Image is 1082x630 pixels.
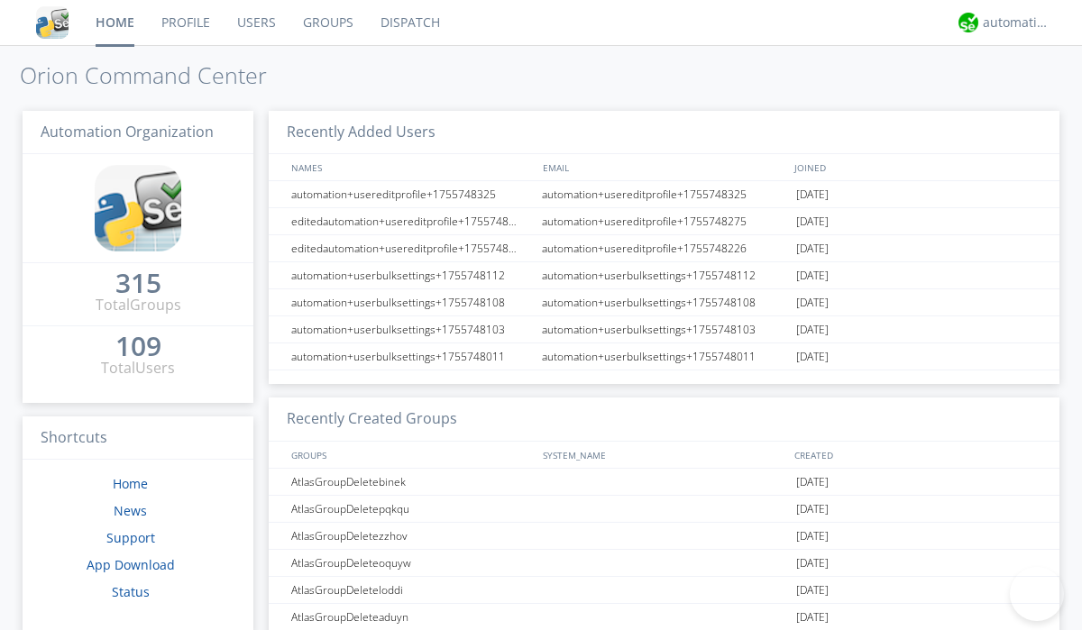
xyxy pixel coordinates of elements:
[796,262,829,289] span: [DATE]
[790,154,1042,180] div: JOINED
[269,523,1059,550] a: AtlasGroupDeletezzhov[DATE]
[115,337,161,355] div: 109
[287,442,534,468] div: GROUPS
[269,235,1059,262] a: editedautomation+usereditprofile+1755748226automation+usereditprofile+1755748226[DATE]
[269,181,1059,208] a: automation+usereditprofile+1755748325automation+usereditprofile+1755748325[DATE]
[796,577,829,604] span: [DATE]
[95,165,181,251] img: cddb5a64eb264b2086981ab96f4c1ba7
[796,289,829,316] span: [DATE]
[1010,567,1064,621] iframe: Toggle Customer Support
[269,469,1059,496] a: AtlasGroupDeletebinek[DATE]
[115,274,161,292] div: 315
[36,6,69,39] img: cddb5a64eb264b2086981ab96f4c1ba7
[269,316,1059,343] a: automation+userbulksettings+1755748103automation+userbulksettings+1755748103[DATE]
[796,208,829,235] span: [DATE]
[269,343,1059,370] a: automation+userbulksettings+1755748011automation+userbulksettings+1755748011[DATE]
[269,289,1059,316] a: automation+userbulksettings+1755748108automation+userbulksettings+1755748108[DATE]
[958,13,978,32] img: d2d01cd9b4174d08988066c6d424eccd
[269,550,1059,577] a: AtlasGroupDeleteoquyw[DATE]
[796,316,829,343] span: [DATE]
[96,295,181,315] div: Total Groups
[115,337,161,358] a: 109
[269,111,1059,155] h3: Recently Added Users
[796,496,829,523] span: [DATE]
[537,235,792,261] div: automation+usereditprofile+1755748226
[101,358,175,379] div: Total Users
[796,469,829,496] span: [DATE]
[537,289,792,315] div: automation+userbulksettings+1755748108
[796,181,829,208] span: [DATE]
[115,274,161,295] a: 315
[983,14,1050,32] div: automation+atlas
[796,235,829,262] span: [DATE]
[287,208,536,234] div: editedautomation+usereditprofile+1755748275
[796,550,829,577] span: [DATE]
[287,289,536,315] div: automation+userbulksettings+1755748108
[106,529,155,546] a: Support
[269,496,1059,523] a: AtlasGroupDeletepqkqu[DATE]
[287,496,536,522] div: AtlasGroupDeletepqkqu
[790,442,1042,468] div: CREATED
[537,181,792,207] div: automation+usereditprofile+1755748325
[537,343,792,370] div: automation+userbulksettings+1755748011
[796,523,829,550] span: [DATE]
[537,316,792,342] div: automation+userbulksettings+1755748103
[287,469,536,495] div: AtlasGroupDeletebinek
[287,523,536,549] div: AtlasGroupDeletezzhov
[287,577,536,603] div: AtlasGroupDeleteloddi
[287,235,536,261] div: editedautomation+usereditprofile+1755748226
[269,577,1059,604] a: AtlasGroupDeleteloddi[DATE]
[796,343,829,370] span: [DATE]
[537,262,792,288] div: automation+userbulksettings+1755748112
[287,262,536,288] div: automation+userbulksettings+1755748112
[269,208,1059,235] a: editedautomation+usereditprofile+1755748275automation+usereditprofile+1755748275[DATE]
[87,556,175,573] a: App Download
[287,604,536,630] div: AtlasGroupDeleteaduyn
[269,397,1059,442] h3: Recently Created Groups
[287,316,536,342] div: automation+userbulksettings+1755748103
[269,262,1059,289] a: automation+userbulksettings+1755748112automation+userbulksettings+1755748112[DATE]
[41,122,214,142] span: Automation Organization
[538,154,790,180] div: EMAIL
[287,550,536,576] div: AtlasGroupDeleteoquyw
[537,208,792,234] div: automation+usereditprofile+1755748275
[114,502,147,519] a: News
[23,416,253,461] h3: Shortcuts
[287,154,534,180] div: NAMES
[112,583,150,600] a: Status
[287,343,536,370] div: automation+userbulksettings+1755748011
[287,181,536,207] div: automation+usereditprofile+1755748325
[113,475,148,492] a: Home
[538,442,790,468] div: SYSTEM_NAME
